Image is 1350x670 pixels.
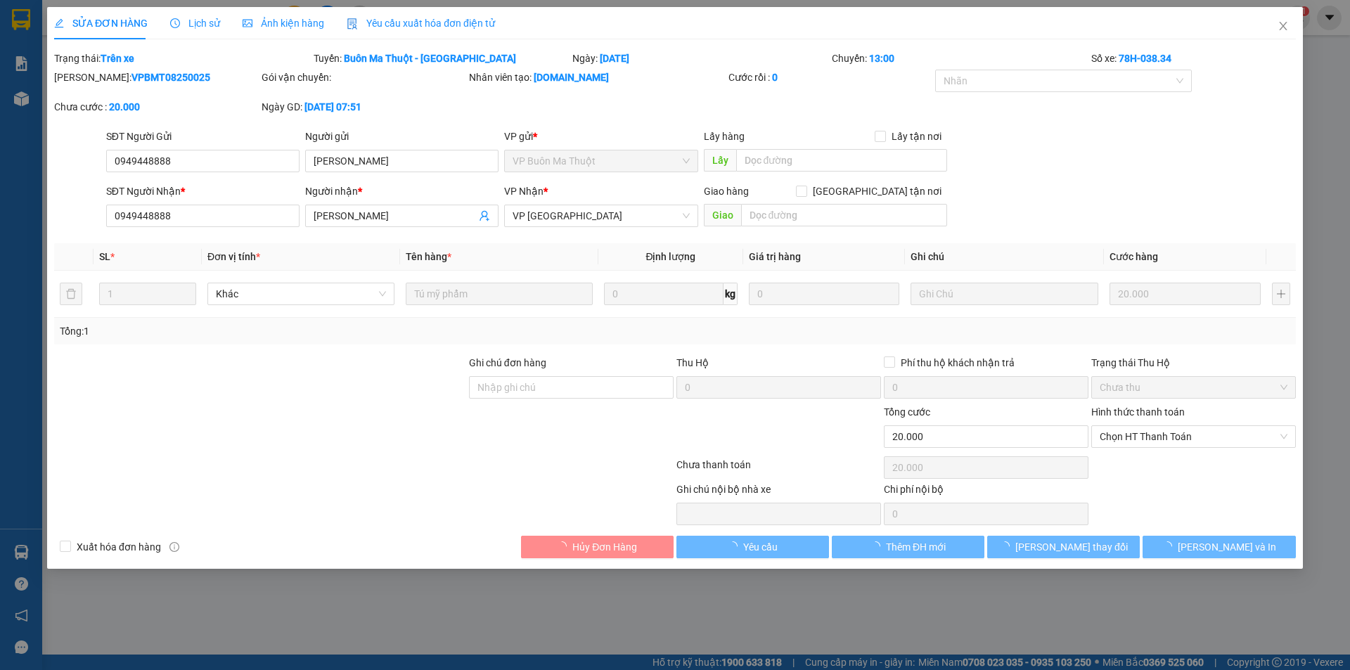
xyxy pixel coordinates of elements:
div: Tổng: 1 [60,323,521,339]
div: VP gửi [505,129,698,144]
div: Người gửi [305,129,499,144]
div: Người nhận [305,183,499,199]
div: Tuyến: [312,51,572,66]
button: delete [60,283,82,305]
span: Cước hàng [1110,251,1158,262]
b: [DATE] [600,53,630,64]
b: Trên xe [101,53,134,64]
input: 0 [1110,283,1261,305]
span: Yêu cầu [743,539,778,555]
span: Giao hàng [704,186,749,197]
button: [PERSON_NAME] thay đổi [987,536,1140,558]
span: VP Nhận [505,186,544,197]
span: loading [870,541,886,551]
span: Chưa thu [1100,377,1287,398]
span: Đơn vị tính [207,251,260,262]
span: loading [728,541,743,551]
button: Yêu cầu [676,536,829,558]
input: 0 [749,283,900,305]
span: edit [54,18,64,28]
input: Dọc đường [741,204,947,226]
b: VPBMT08250025 [131,72,210,83]
span: info-circle [169,542,179,552]
span: Lấy hàng [704,131,745,142]
div: Nhân viên tạo: [469,70,726,85]
div: Trạng thái: [53,51,312,66]
b: [DATE] 07:51 [304,101,361,112]
span: Phí thu hộ khách nhận trả [895,355,1020,371]
div: Trạng thái Thu Hộ [1091,355,1296,371]
b: 78H-038.34 [1119,53,1171,64]
div: Ghi chú nội bộ nhà xe [676,482,881,503]
button: Hủy Đơn Hàng [521,536,674,558]
input: Ghi chú đơn hàng [469,376,674,399]
span: Tổng cước [884,406,930,418]
span: Yêu cầu xuất hóa đơn điện tử [347,18,495,29]
div: Chưa cước : [54,99,259,115]
th: Ghi chú [906,243,1104,271]
span: Hủy Đơn Hàng [572,539,637,555]
div: Số xe: [1090,51,1297,66]
input: Ghi Chú [911,283,1098,305]
b: 13:00 [869,53,894,64]
span: SL [99,251,110,262]
b: 0 [772,72,778,83]
span: VP Tuy Hòa [513,205,690,226]
span: Chọn HT Thanh Toán [1100,426,1287,447]
div: Ngày: [572,51,831,66]
span: [GEOGRAPHIC_DATA] tận nơi [807,183,947,199]
button: [PERSON_NAME] và In [1143,536,1296,558]
span: Định lượng [646,251,696,262]
span: VP Buôn Ma Thuột [513,150,690,172]
div: Chuyến: [830,51,1090,66]
span: [PERSON_NAME] và In [1178,539,1276,555]
span: SỬA ĐƠN HÀNG [54,18,148,29]
div: Chưa thanh toán [675,457,882,482]
span: Ảnh kiện hàng [243,18,324,29]
label: Ghi chú đơn hàng [469,357,546,368]
span: Giao [704,204,741,226]
span: Thu Hộ [676,357,709,368]
img: icon [347,18,358,30]
span: Tên hàng [406,251,451,262]
span: close [1278,20,1289,32]
button: Close [1264,7,1303,46]
button: Thêm ĐH mới [832,536,984,558]
label: Hình thức thanh toán [1091,406,1185,418]
span: Thêm ĐH mới [886,539,946,555]
span: [PERSON_NAME] thay đổi [1015,539,1128,555]
span: user-add [480,210,491,221]
span: picture [243,18,252,28]
span: clock-circle [170,18,180,28]
span: Lấy tận nơi [886,129,947,144]
button: plus [1272,283,1290,305]
div: SĐT Người Nhận [106,183,300,199]
div: [PERSON_NAME]: [54,70,259,85]
b: Buôn Ma Thuột - [GEOGRAPHIC_DATA] [344,53,516,64]
div: Ngày GD: [262,99,466,115]
span: loading [557,541,572,551]
span: loading [1000,541,1015,551]
div: Cước rồi : [728,70,933,85]
span: loading [1162,541,1178,551]
span: Xuất hóa đơn hàng [71,539,167,555]
input: VD: Bàn, Ghế [406,283,593,305]
input: Dọc đường [736,149,947,172]
span: Lịch sử [170,18,220,29]
b: 20.000 [109,101,140,112]
span: Lấy [704,149,736,172]
span: kg [724,283,738,305]
span: Khác [216,283,386,304]
div: Chi phí nội bộ [884,482,1088,503]
span: Giá trị hàng [749,251,801,262]
div: SĐT Người Gửi [106,129,300,144]
div: Gói vận chuyển: [262,70,466,85]
b: [DOMAIN_NAME] [534,72,609,83]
